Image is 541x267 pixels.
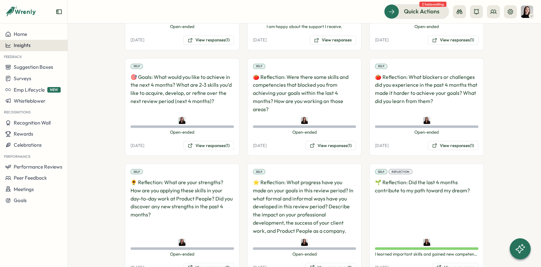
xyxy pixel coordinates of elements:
span: Open-ended [131,251,234,257]
span: Open-ended [375,24,478,30]
span: Suggestion Boxes [14,64,53,70]
div: Self [375,64,387,69]
span: 2 tasks waiting [419,2,446,7]
div: Reflection [389,169,412,174]
img: Adriana Fosca [423,117,430,124]
span: Home [14,31,27,37]
img: Adriana Fosca [301,239,308,246]
img: Adriana Fosca [178,117,186,124]
p: ⭐️ Reflection: What progress have you made on your goals in this review period? In what formal an... [253,178,356,235]
p: 🌻 Reflection: What are your strengths? How are you applying these skills in your day-to-day work ... [131,178,234,235]
p: 🌱 Reflection: Did the last 4 months contribute to my path toward my dream? [375,178,478,235]
p: [DATE] [375,37,389,43]
span: NEW [47,87,61,93]
img: Adriana Fosca [178,239,186,246]
img: Elena Ladushyna [521,6,533,18]
span: Quick Actions [404,7,440,16]
span: Celebrations [14,142,42,148]
p: [DATE] [253,142,267,148]
p: 🎯 Goals: What would you like to achieve in the next 4 months? What are 2-3 skills you’d like to a... [131,73,234,113]
p: [DATE] [253,37,267,43]
div: Self [253,169,265,174]
p: 🍅 Reflection: Were there some skills and competencies that blocked you from achieving your goals ... [253,73,356,113]
span: Whistleblower [14,98,45,104]
span: Goals [14,197,27,203]
span: Insights [14,42,31,48]
span: Open-ended [253,251,356,257]
img: Adriana Fosca [301,117,308,124]
span: Meetings [14,186,34,192]
div: Self [253,64,265,69]
div: Self [131,64,143,69]
span: Open-ended [131,24,234,30]
button: Quick Actions [384,4,449,19]
span: Surveys [14,75,31,82]
span: Performance Reviews [14,164,62,170]
button: View responses(1) [428,36,478,45]
button: View responses(1) [305,141,356,150]
p: [DATE] [131,142,144,148]
button: Expand sidebar [56,8,62,15]
button: View responses [310,36,356,45]
span: I am happy about the support I receive. [253,24,356,30]
span: Rewards [14,131,33,137]
button: View responses(1) [183,36,234,45]
span: Open-ended [131,129,234,135]
span: Open-ended [375,129,478,135]
img: Adriana Fosca [423,239,430,246]
p: 🍅 Reflection: What blockers or challenges did you experience in the past 4 months that made it ha... [375,73,478,113]
p: [DATE] [131,37,144,43]
p: [DATE] [375,142,389,148]
span: Emp Lifecycle [14,87,45,93]
span: I learned important skills and gained new competencies as I expected [375,251,478,257]
span: Recognition Wall [14,120,51,126]
span: Peer Feedback [14,175,47,181]
div: Self [375,169,387,174]
button: View responses(1) [183,141,234,150]
span: Open-ended [253,129,356,135]
button: View responses(1) [428,141,478,150]
div: Self [131,169,143,174]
